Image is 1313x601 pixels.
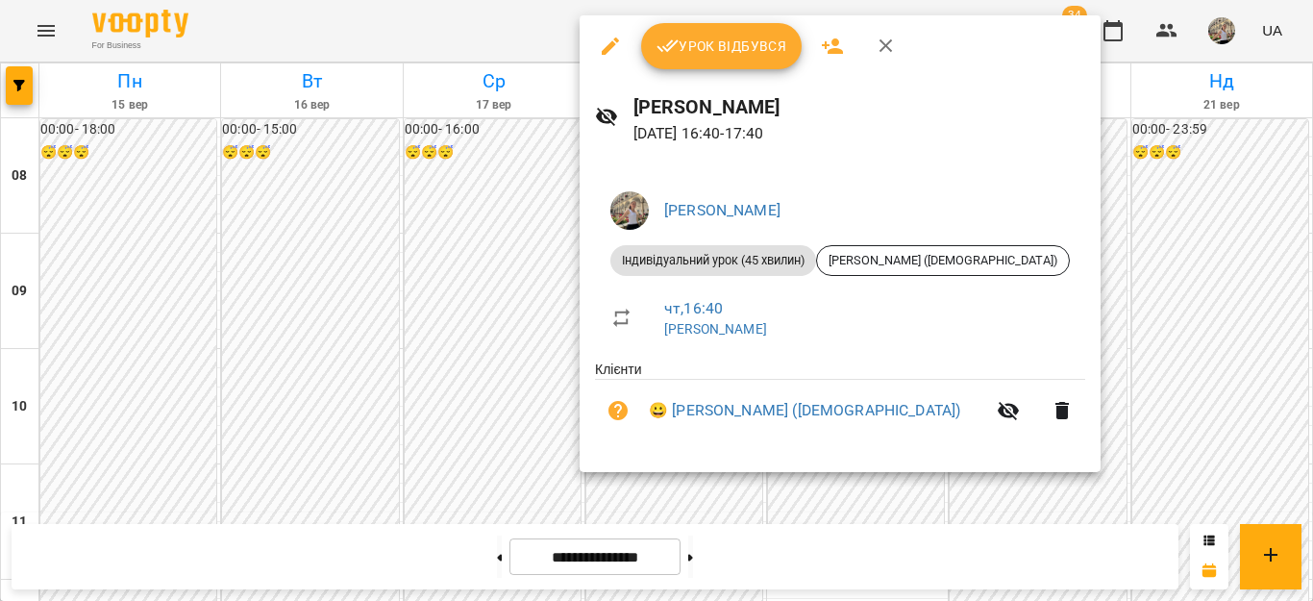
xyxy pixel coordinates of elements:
a: 😀 [PERSON_NAME] ([DEMOGRAPHIC_DATA]) [649,399,960,422]
div: [PERSON_NAME] ([DEMOGRAPHIC_DATA]) [816,245,1070,276]
a: [PERSON_NAME] [664,201,780,219]
p: [DATE] 16:40 - 17:40 [633,122,1085,145]
h6: [PERSON_NAME] [633,92,1085,122]
a: чт , 16:40 [664,299,723,317]
ul: Клієнти [595,360,1085,449]
button: Візит ще не сплачено. Додати оплату? [595,388,641,434]
img: 3b46f58bed39ef2acf68cc3a2c968150.jpeg [610,191,649,230]
span: Індивідуальний урок (45 хвилин) [610,252,816,269]
a: [PERSON_NAME] [664,321,767,337]
span: [PERSON_NAME] ([DEMOGRAPHIC_DATA]) [817,252,1069,269]
span: Урок відбувся [656,35,787,58]
button: Урок відбувся [641,23,803,69]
